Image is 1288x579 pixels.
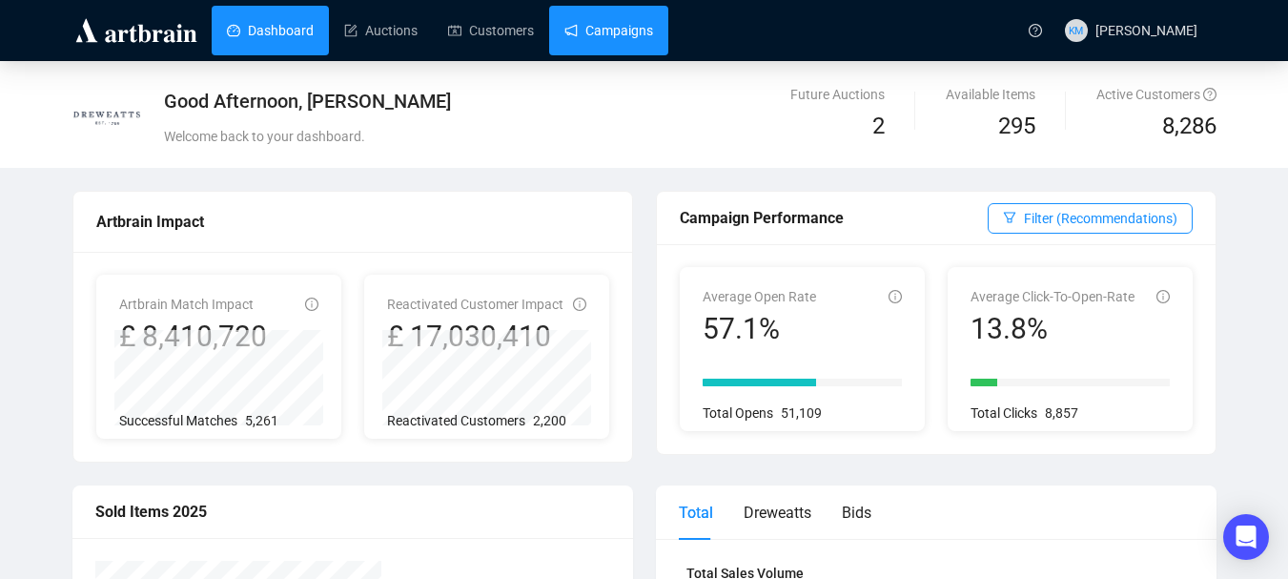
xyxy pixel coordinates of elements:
[305,298,318,311] span: info-circle
[1156,290,1170,303] span: info-circle
[119,319,267,355] div: £ 8,410,720
[387,413,525,428] span: Reactivated Customers
[96,210,609,234] div: Artbrain Impact
[998,113,1035,139] span: 295
[1095,23,1197,38] span: [PERSON_NAME]
[703,311,816,347] div: 57.1%
[744,501,811,525] div: Dreweatts
[245,413,278,428] span: 5,261
[679,501,713,525] div: Total
[72,15,200,46] img: logo
[1045,405,1078,421] span: 8,857
[971,289,1135,304] span: Average Click-To-Open-Rate
[889,290,902,303] span: info-circle
[164,88,830,114] div: Good Afternoon, [PERSON_NAME]
[1162,109,1216,145] span: 8,286
[703,405,773,421] span: Total Opens
[1029,24,1042,37] span: question-circle
[387,297,563,312] span: Reactivated Customer Impact
[1069,22,1084,38] span: KM
[387,319,563,355] div: £ 17,030,410
[781,405,822,421] span: 51,109
[164,126,830,147] div: Welcome back to your dashboard.
[73,85,140,152] img: 5f4f9517418257000dc42b28.jpg
[564,6,653,55] a: Campaigns
[988,203,1193,234] button: Filter (Recommendations)
[946,84,1035,105] div: Available Items
[790,84,885,105] div: Future Auctions
[703,289,816,304] span: Average Open Rate
[227,6,314,55] a: Dashboard
[872,113,885,139] span: 2
[842,501,871,525] div: Bids
[573,298,586,311] span: info-circle
[1003,211,1016,224] span: filter
[344,6,418,55] a: Auctions
[1024,208,1177,229] span: Filter (Recommendations)
[971,405,1037,421] span: Total Clicks
[448,6,534,55] a: Customers
[95,500,610,524] div: Sold Items 2025
[1223,514,1269,560] div: Open Intercom Messenger
[1096,87,1216,102] span: Active Customers
[680,206,988,230] div: Campaign Performance
[533,413,566,428] span: 2,200
[1203,88,1216,101] span: question-circle
[971,311,1135,347] div: 13.8%
[119,413,237,428] span: Successful Matches
[119,297,254,312] span: Artbrain Match Impact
